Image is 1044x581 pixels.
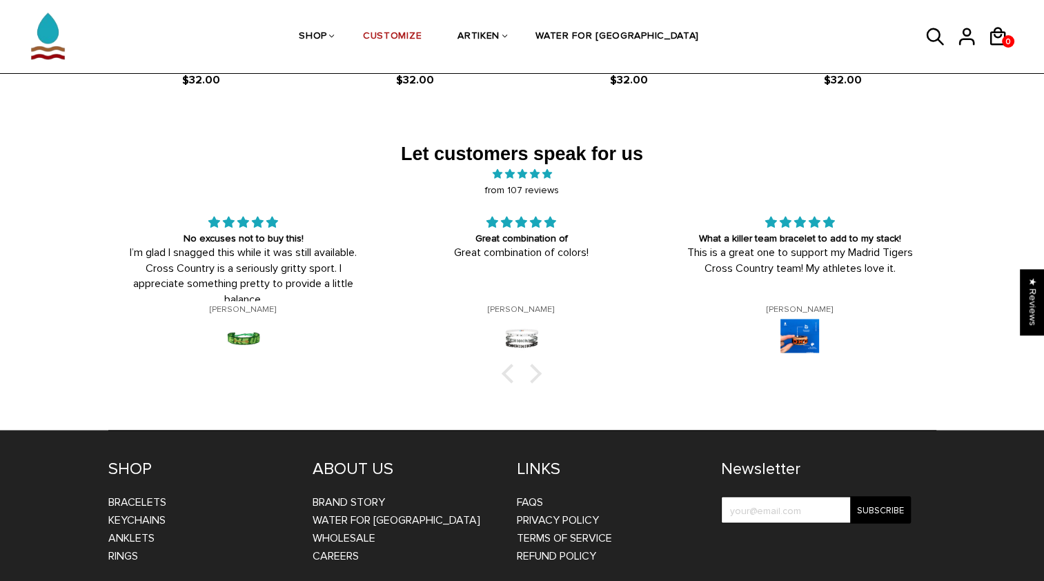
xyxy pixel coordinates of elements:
[721,496,911,523] input: your@email.com
[1002,35,1014,48] a: 0
[610,73,648,87] span: $32.00
[182,73,220,87] span: $32.00
[677,232,922,246] div: What a killer team bracelet to add to my stack!
[121,305,366,315] div: [PERSON_NAME]
[396,73,434,87] span: $32.00
[121,215,366,232] div: 5 stars
[104,183,939,199] span: from 107 reviews
[104,143,939,166] h2: Let customers speak for us
[121,245,366,307] p: I’m glad I snagged this while it was still available. Cross Country is a seriously gritty sport. ...
[457,1,500,74] a: ARTIKEN
[399,245,644,260] p: Great combination of colors!
[677,215,922,232] div: 5 stars
[313,531,375,544] a: WHOLESALE
[824,73,862,87] span: $32.00
[299,1,327,74] a: SHOP
[313,495,385,509] a: BRAND STORY
[104,166,939,183] span: 4.91 stars
[108,458,292,479] h4: SHOP
[502,319,541,357] img: Rise. Grind. Repeat.
[517,513,599,526] a: Privacy Policy
[363,1,422,74] a: CUSTOMIZE
[780,319,819,357] img: Customize Your Own
[517,549,596,562] a: Refund Policy
[399,215,644,232] div: 5 stars
[1021,269,1044,335] div: Click to open Judge.me floating reviews tab
[517,531,612,544] a: Terms of Service
[517,458,700,479] h4: LINKS
[399,305,644,315] div: [PERSON_NAME]
[121,232,366,246] div: No excuses not to buy this!
[677,305,922,315] div: [PERSON_NAME]
[677,245,922,276] p: This is a great one to support my Madrid Tigers Cross Country team! My athletes love it.
[721,458,911,479] h4: Newsletter
[535,1,699,74] a: WATER FOR [GEOGRAPHIC_DATA]
[313,513,480,526] a: WATER FOR [GEOGRAPHIC_DATA]
[399,232,644,246] div: Great combination of
[108,513,166,526] a: Keychains
[108,495,166,509] a: Bracelets
[1002,33,1014,50] span: 0
[108,531,155,544] a: Anklets
[517,495,543,509] a: FAQs
[224,319,263,357] img: No Excuses
[313,549,359,562] a: CAREERS
[108,549,138,562] a: Rings
[850,496,911,523] input: Subscribe
[313,458,496,479] h4: ABOUT US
